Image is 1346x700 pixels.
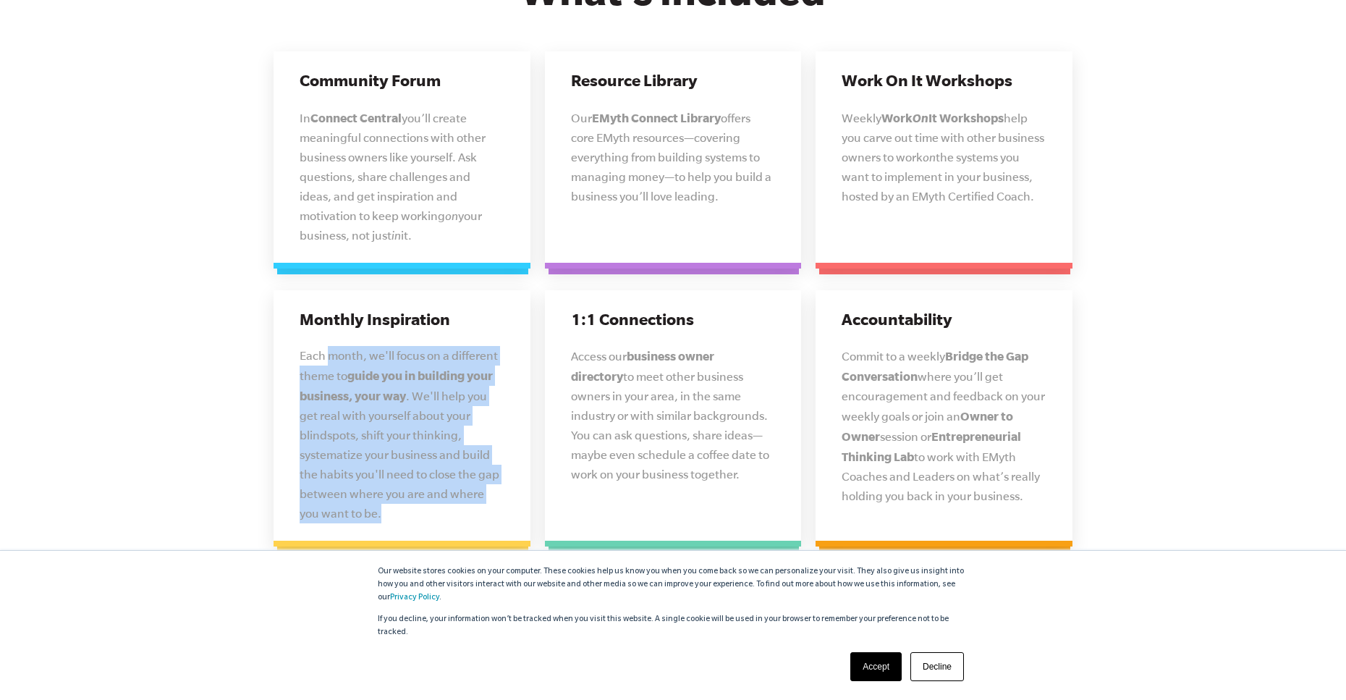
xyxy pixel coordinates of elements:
[300,308,504,330] h3: Monthly Inspiration
[378,613,968,639] p: If you decline, your information won’t be tracked when you visit this website. A single cookie wi...
[571,108,776,206] p: Our offers core EMyth resources—covering everything from building systems to managing money—to he...
[923,151,936,164] em: on
[842,111,881,125] span: Weekly
[592,111,721,125] strong: EMyth Connect Library
[571,370,769,481] span: to meet other business owners in your area, in the same industry or with similar backgrounds. You...
[310,111,402,125] strong: Connect Central
[842,429,1021,463] strong: Entrepreneurial Thinking Lab
[842,111,1044,164] span: help you carve out time with other business owners to work
[571,350,627,363] span: Access our
[300,71,441,89] span: Community Forum
[300,368,493,402] span: guide you in building your business, your way
[300,389,499,520] span: . We'll help you get real with yourself about your blindspots, shift your thinking, systematize y...
[300,108,504,245] p: In you’ll create meaningful connections with other business owners like yourself. Ask questions, ...
[390,594,439,602] a: Privacy Policy
[571,349,714,383] span: business owner directory
[300,349,498,382] span: Each month, we'll focus on a different theme to
[850,652,902,681] a: Accept
[391,229,401,242] em: in
[842,346,1046,506] p: Commit to a weekly where you’ll get encouragement and feedback on your weekly goals or join an se...
[881,111,1004,125] strong: Work It Workshops
[571,69,776,91] h3: Resource Library
[910,652,964,681] a: Decline
[842,151,1034,203] span: the systems you want to implement in your business, hosted by an EMyth Certified Coach.
[445,209,458,222] em: on
[842,308,1046,330] h3: Accountability
[571,308,776,330] h3: 1:1 Connections
[378,565,968,604] p: Our website stores cookies on your computer. These cookies help us know you when you come back so...
[913,111,928,125] em: On
[842,71,1012,89] span: Work On It Workshops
